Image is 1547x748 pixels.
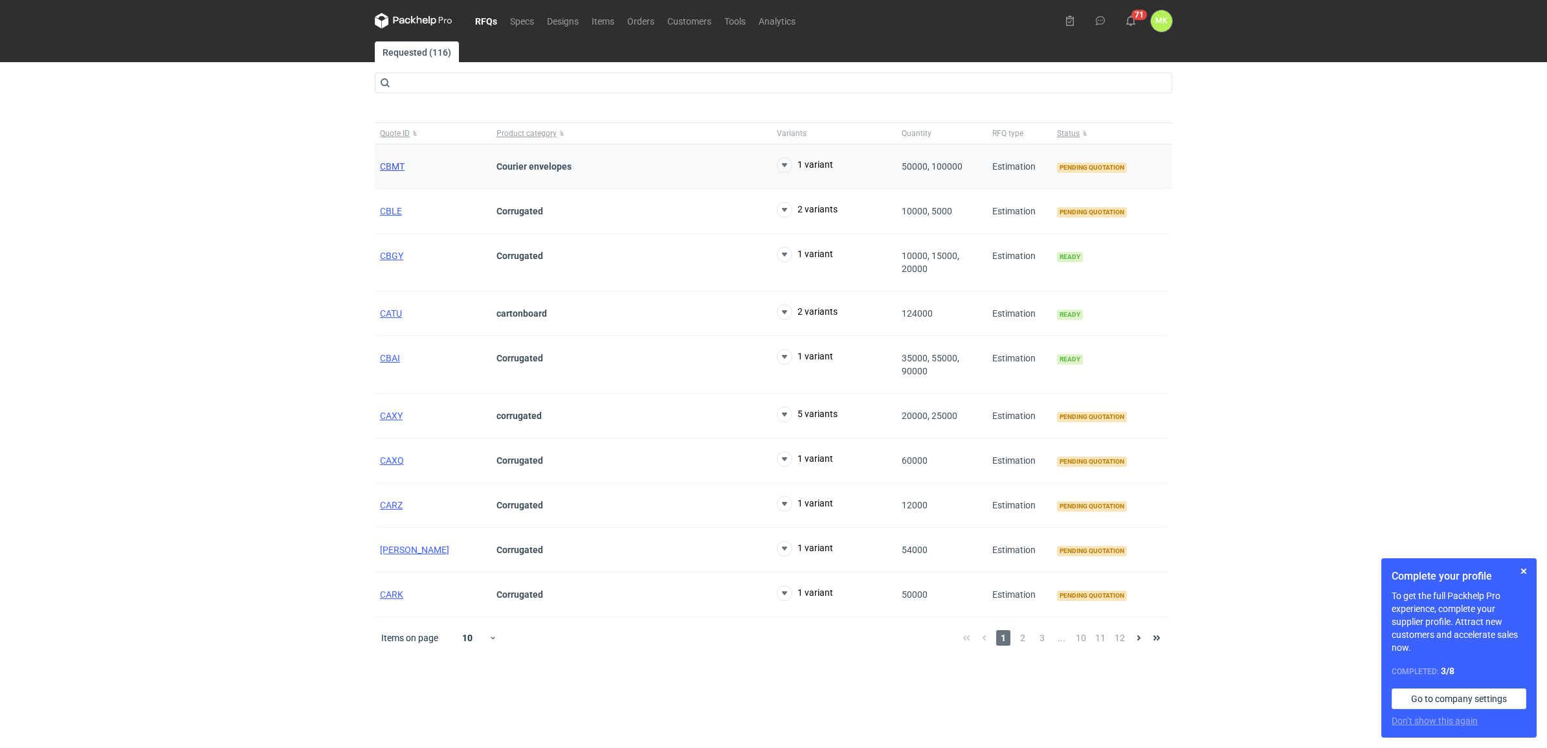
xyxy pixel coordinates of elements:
a: Orders [621,13,661,28]
strong: Corrugated [496,206,543,216]
h1: Complete your profile [1392,569,1526,584]
a: Items [585,13,621,28]
span: ... [1054,630,1069,646]
span: Pending quotation [1057,163,1127,173]
span: Ready [1057,252,1083,262]
strong: Corrugated [496,251,543,261]
a: [PERSON_NAME] [380,545,449,555]
button: Skip for now [1516,563,1531,579]
p: To get the full Packhelp Pro experience, complete your supplier profile. Attract new customers an... [1392,589,1526,654]
span: Pending quotation [1057,501,1127,512]
button: MK [1151,10,1172,32]
span: 10 [1074,630,1088,646]
svg: Packhelp Pro [375,13,452,28]
span: Pending quotation [1057,591,1127,601]
div: Estimation [987,394,1052,438]
span: 54000 [902,545,928,555]
a: Tools [718,13,752,28]
span: 12 [1113,630,1127,646]
span: Quantity [902,128,931,139]
span: Pending quotation [1057,207,1127,218]
button: 1 variant [777,247,833,262]
button: 71 [1120,10,1141,31]
span: 60000 [902,455,928,466]
span: 1 [996,630,1010,646]
a: CAXY [380,411,403,421]
span: Ready [1057,310,1083,320]
span: 2 [1016,630,1030,646]
span: Product category [496,128,557,139]
button: 1 variant [777,451,833,467]
button: 5 variants [777,407,838,422]
strong: Corrugated [496,545,543,555]
a: CARZ [380,500,403,510]
a: Requested (116) [375,41,459,62]
button: 1 variant [777,541,833,556]
a: CBAI [380,353,400,363]
div: 10 [447,629,489,647]
strong: Courier envelopes [496,161,572,172]
div: Estimation [987,528,1052,572]
a: Customers [661,13,718,28]
span: Pending quotation [1057,412,1127,422]
a: CARK [380,589,403,600]
a: Designs [540,13,585,28]
div: Estimation [987,572,1052,617]
a: Go to company settings [1392,688,1526,709]
a: CBLE [380,206,402,216]
button: 2 variants [777,304,838,320]
span: Ready [1057,354,1083,365]
span: 50000 [902,589,928,600]
span: 124000 [902,308,933,319]
button: Don’t show this again [1392,714,1478,727]
button: Status [1052,123,1168,144]
span: Quote ID [380,128,410,139]
button: 1 variant [777,157,833,173]
button: Quote ID [375,123,491,144]
span: 10000, 5000 [902,206,952,216]
div: Estimation [987,234,1052,291]
div: Martyna Kasperska [1151,10,1172,32]
span: Variants [777,128,807,139]
span: 3 [1035,630,1049,646]
strong: 3 / 8 [1441,666,1454,676]
strong: Corrugated [496,455,543,466]
span: Items on page [381,631,438,644]
button: 1 variant [777,349,833,365]
span: 11 [1093,630,1107,646]
div: Estimation [987,144,1052,189]
button: 1 variant [777,496,833,512]
div: Estimation [987,189,1052,234]
a: CBMT [380,161,405,172]
div: Estimation [987,483,1052,528]
a: Analytics [752,13,802,28]
a: CBGY [380,251,403,261]
a: CATU [380,308,402,319]
strong: corrugated [496,411,542,421]
strong: Corrugated [496,353,543,363]
span: 12000 [902,500,928,510]
button: 1 variant [777,585,833,601]
span: 20000, 25000 [902,411,957,421]
div: Estimation [987,291,1052,336]
span: RFQ type [992,128,1023,139]
a: CAXQ [380,455,404,466]
div: Completed: [1392,664,1526,678]
span: 10000, 15000, 20000 [902,251,959,274]
strong: Corrugated [496,500,543,510]
button: Product category [491,123,772,144]
span: Pending quotation [1057,457,1127,467]
a: Specs [504,13,540,28]
span: Status [1057,128,1080,139]
strong: cartonboard [496,308,547,319]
